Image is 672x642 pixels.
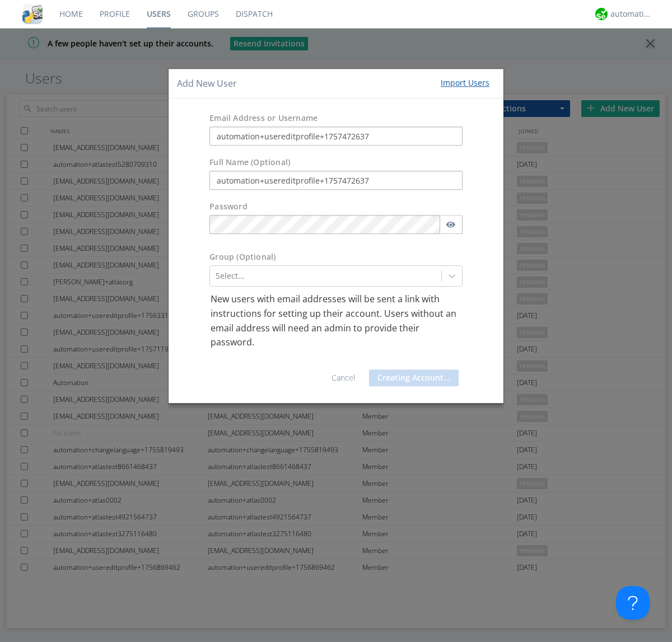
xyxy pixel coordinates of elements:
img: cddb5a64eb264b2086981ab96f4c1ba7 [22,4,43,24]
label: Email Address or Username [209,113,318,124]
img: d2d01cd9b4174d08988066c6d424eccd [595,8,608,20]
input: Julie Appleseed [209,171,463,190]
label: Group (Optional) [209,252,276,263]
input: e.g. email@address.com, Housekeeping1 [209,127,463,146]
p: New users with email addresses will be sent a link with instructions for setting up their account... [211,293,461,350]
label: Full Name (Optional) [209,157,290,168]
div: automation+atlas [610,8,652,20]
label: Password [209,201,248,213]
div: Import Users [441,77,489,88]
h4: Add New User [177,77,237,90]
a: Cancel [332,372,355,383]
button: Creating Account... [369,369,459,386]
